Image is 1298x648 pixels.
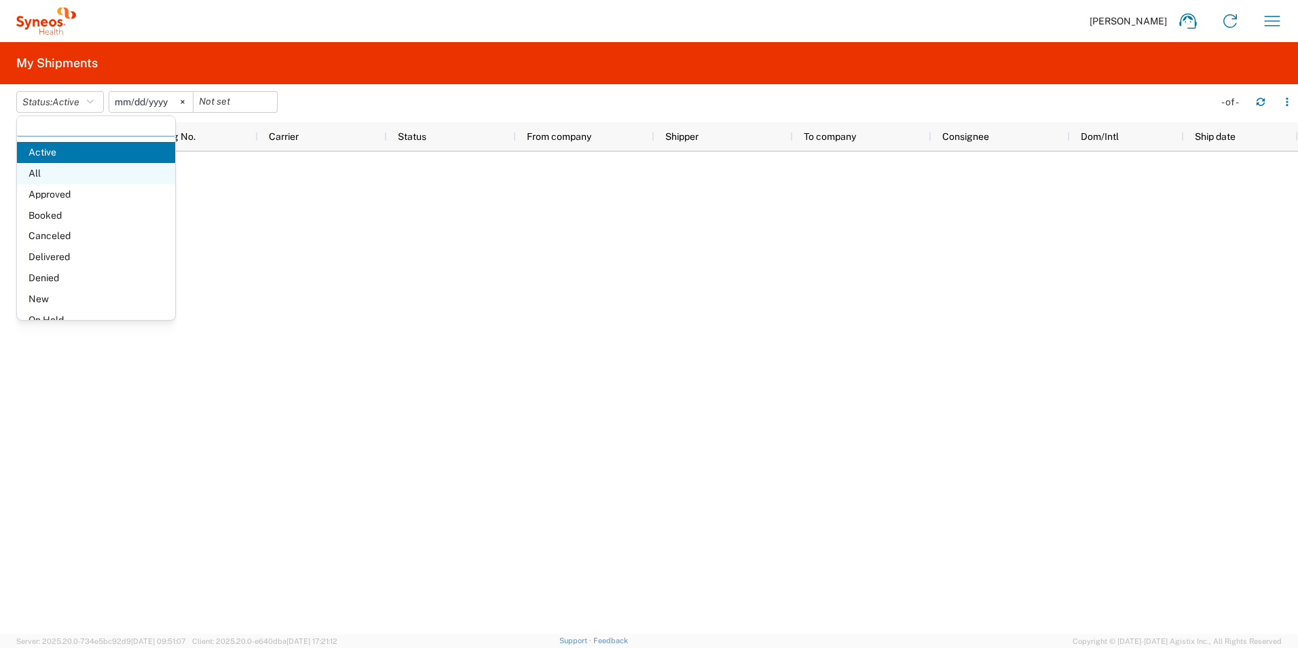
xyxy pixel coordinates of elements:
[17,184,175,205] span: Approved
[1090,15,1167,27] span: [PERSON_NAME]
[269,131,299,142] span: Carrier
[109,92,193,112] input: Not set
[17,163,175,184] span: All
[16,55,98,71] h2: My Shipments
[665,131,699,142] span: Shipper
[131,637,186,645] span: [DATE] 09:51:07
[942,131,989,142] span: Consignee
[1073,635,1282,647] span: Copyright © [DATE]-[DATE] Agistix Inc., All Rights Reserved
[1195,131,1236,142] span: Ship date
[17,205,175,226] span: Booked
[17,310,175,331] span: On Hold
[804,131,856,142] span: To company
[17,268,175,289] span: Denied
[398,131,426,142] span: Status
[17,289,175,310] span: New
[593,636,628,645] a: Feedback
[1221,96,1245,108] div: - of -
[286,637,337,645] span: [DATE] 17:21:12
[17,142,175,163] span: Active
[16,637,186,645] span: Server: 2025.20.0-734e5bc92d9
[16,91,104,113] button: Status:Active
[1081,131,1119,142] span: Dom/Intl
[559,636,593,645] a: Support
[17,247,175,268] span: Delivered
[527,131,591,142] span: From company
[192,637,337,645] span: Client: 2025.20.0-e640dba
[17,226,175,247] span: Canceled
[52,96,79,107] span: Active
[193,92,277,112] input: Not set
